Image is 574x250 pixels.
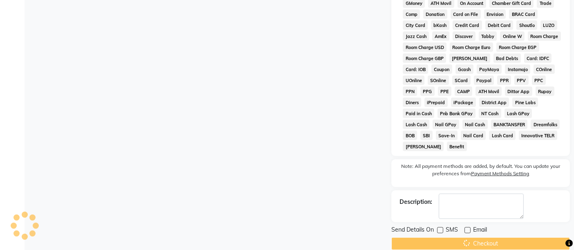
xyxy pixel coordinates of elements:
span: Envision [484,9,506,19]
span: Lash GPay [505,109,532,118]
span: Pnb Bank GPay [438,109,476,118]
span: Instamojo [505,65,530,74]
span: Bad Debts [494,54,521,63]
span: CAMP [455,87,473,96]
span: bKash [431,20,449,30]
span: AmEx [432,31,449,41]
span: Paid in Cash [403,109,434,118]
span: Online W [500,31,525,41]
span: Lash Cash [403,120,429,129]
span: NT Cash [479,109,501,118]
span: Lash Card [489,131,516,140]
span: SCard [452,76,471,85]
span: BRAC Card [509,9,538,19]
span: Donation [423,9,447,19]
span: UOnline [403,76,424,85]
span: Room Charge GBP [403,54,446,63]
span: PPC [532,76,546,85]
span: PPN [403,87,417,96]
span: Discover [453,31,476,41]
span: Room Charge Euro [450,42,493,52]
span: SBI [420,131,433,140]
label: Note: All payment methods are added, by default. You can update your preferences from [400,163,562,181]
span: PPE [438,87,451,96]
span: Rupay [536,87,554,96]
span: Room Charge USD [403,42,447,52]
span: Jazz Cash [403,31,429,41]
span: Room Charge [528,31,561,41]
span: Shoutlo [516,20,537,30]
span: [PERSON_NAME] [403,142,444,151]
span: PPR [497,76,511,85]
span: Coupon [431,65,452,74]
span: Dreamfolks [531,120,560,129]
span: LUZO [540,20,557,30]
span: Room Charge EGP [496,42,539,52]
span: PPV [514,76,529,85]
span: SOnline [428,76,449,85]
span: iPackage [451,98,476,107]
span: Credit Card [453,20,482,30]
span: BANKTANSFER [491,120,528,129]
div: Description: [400,198,432,206]
span: Dittor App [505,87,532,96]
span: [PERSON_NAME] [449,54,490,63]
span: Comp [403,9,420,19]
span: Nail Card [461,131,486,140]
span: Benefit [447,142,467,151]
span: Gcash [456,65,473,74]
span: SMS [446,225,458,236]
span: Save-In [436,131,458,140]
span: COnline [534,65,555,74]
span: BOB [403,131,417,140]
span: ATH Movil [476,87,502,96]
span: Tabby [479,31,497,41]
span: Innovative TELR [519,131,557,140]
span: City Card [403,20,428,30]
span: PPG [420,87,435,96]
span: Card on File [451,9,481,19]
span: Card: IDFC [524,54,552,63]
label: Payment Methods Setting [471,170,529,177]
span: iPrepaid [424,98,448,107]
span: PayMaya [477,65,502,74]
span: Nail Cash [462,120,488,129]
span: Pine Labs [512,98,538,107]
span: Paypal [474,76,494,85]
span: Card: IOB [403,65,428,74]
span: Send Details On [391,225,434,236]
span: Nail GPay [433,120,459,129]
span: Debit Card [485,20,514,30]
span: District App [479,98,509,107]
span: Email [473,225,487,236]
span: Diners [403,98,421,107]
